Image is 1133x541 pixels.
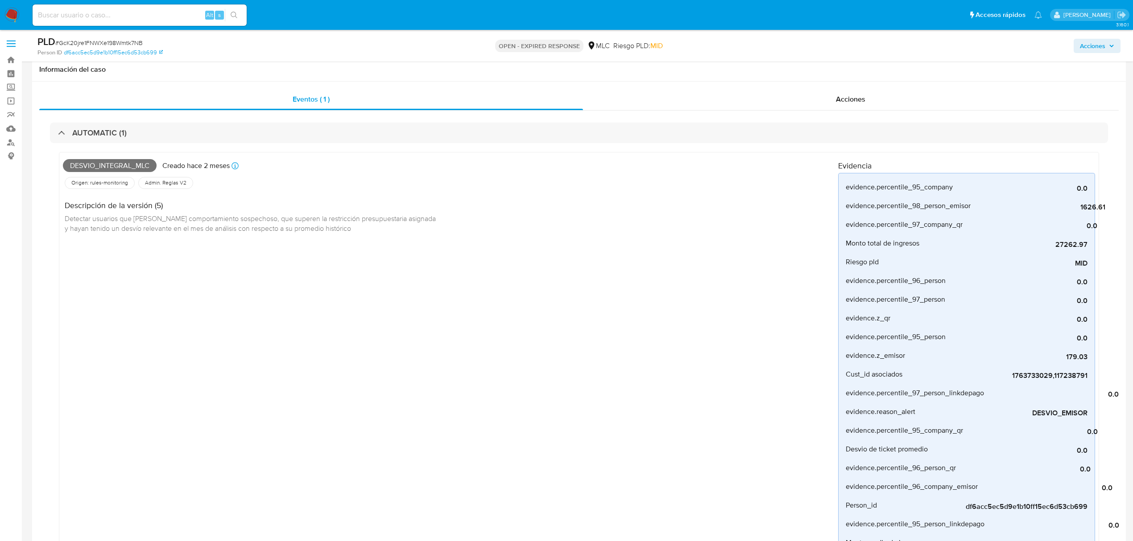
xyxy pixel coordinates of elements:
p: OPEN - EXPIRED RESPONSE [495,40,583,52]
p: Creado hace 2 meses [162,161,230,171]
span: Acciones [836,94,865,104]
a: Notificaciones [1034,11,1042,19]
span: Origen: rules-monitoring [70,179,129,186]
span: Alt [206,11,213,19]
a: Salir [1117,10,1126,20]
span: Accesos rápidos [976,10,1025,20]
span: Riesgo PLD: [613,41,663,51]
span: Eventos ( 1 ) [293,94,330,104]
button: Acciones [1074,39,1121,53]
a: df6acc5ec5d9e1b10ff15ec6d53cb699 [64,49,163,57]
span: Detectar usuarios que [PERSON_NAME] comportamiento sospechoso, que superen la restricción presupu... [65,213,438,233]
span: Desvio_integral_mlc [63,159,157,172]
span: Admin. Reglas V2 [144,179,187,186]
h3: AUTOMATIC (1) [72,128,127,138]
span: Acciones [1080,39,1105,53]
span: # GcK20jre1FNWXe198Wmtk7NB [55,38,143,47]
b: Person ID [37,49,62,57]
span: MID [650,41,663,51]
span: s [218,11,221,19]
div: MLC [587,41,610,51]
b: PLD [37,34,55,49]
p: valentina.fiuri@mercadolibre.com [1063,11,1114,19]
button: search-icon [225,9,243,21]
h1: Información del caso [39,65,1119,74]
input: Buscar usuario o caso... [33,9,247,21]
div: AUTOMATIC (1) [50,123,1108,143]
h4: Descripción de la versión (5) [65,201,438,210]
